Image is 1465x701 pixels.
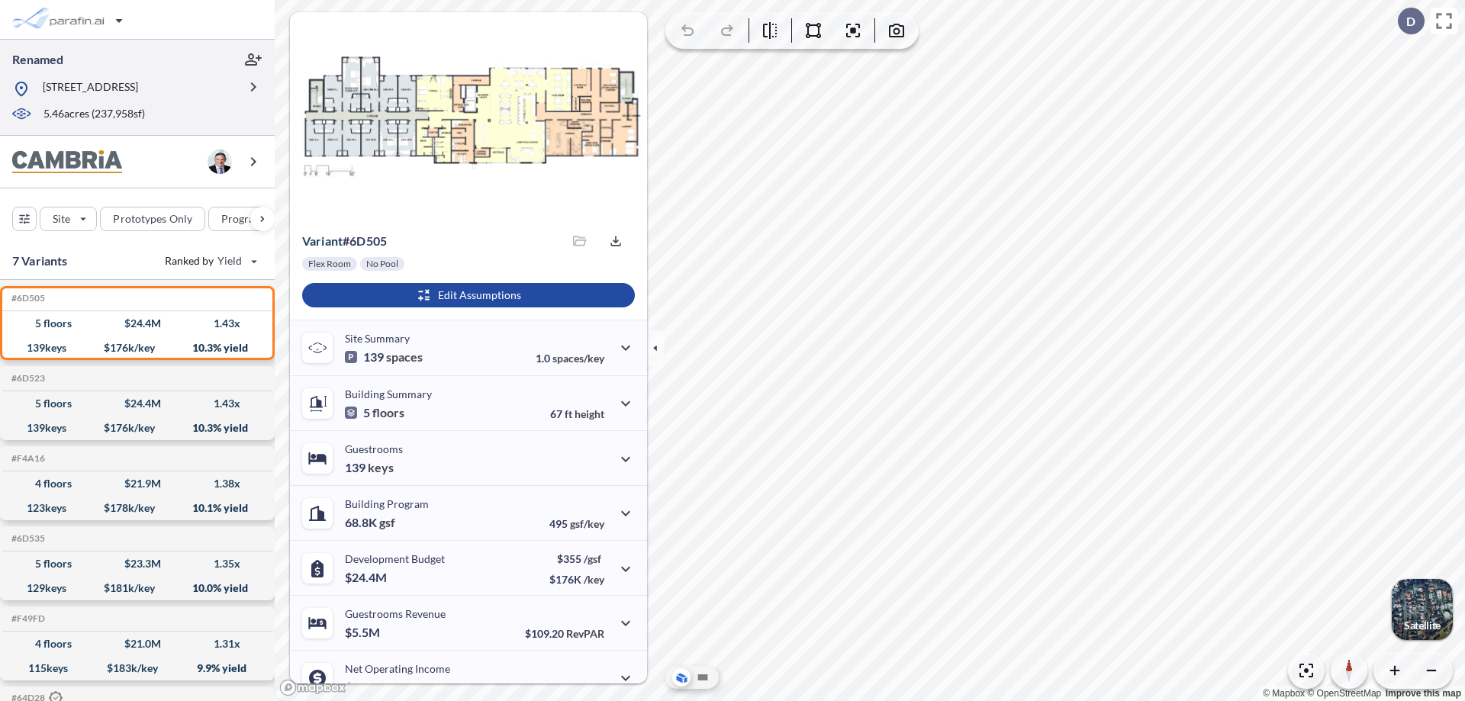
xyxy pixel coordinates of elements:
h5: Click to copy the code [8,293,45,304]
span: Yield [217,253,243,269]
span: ft [565,407,572,420]
span: Variant [302,233,343,248]
span: gsf/key [570,517,604,530]
a: OpenStreetMap [1307,688,1381,699]
a: Mapbox homepage [279,679,346,696]
span: RevPAR [566,627,604,640]
p: 67 [550,407,604,420]
p: [STREET_ADDRESS] [43,79,138,98]
p: Flex Room [308,258,351,270]
p: No Pool [366,258,398,270]
p: Guestrooms Revenue [345,607,446,620]
p: $109.20 [525,627,604,640]
button: Site Plan [694,668,712,687]
span: floors [372,405,404,420]
p: $24.4M [345,570,389,585]
button: Switcher ImageSatellite [1392,579,1453,640]
p: 5 [345,405,404,420]
p: 7 Variants [12,252,68,270]
span: keys [368,460,394,475]
p: Net Operating Income [345,662,450,675]
h5: Click to copy the code [8,373,45,384]
p: 139 [345,460,394,475]
p: Site Summary [345,332,410,345]
h5: Click to copy the code [8,533,45,544]
img: Switcher Image [1392,579,1453,640]
span: height [575,407,604,420]
span: margin [571,682,604,695]
span: gsf [379,515,395,530]
span: /key [584,573,604,586]
a: Mapbox [1263,688,1305,699]
p: 139 [345,349,423,365]
h5: Click to copy the code [8,613,45,624]
button: Prototypes Only [100,207,205,231]
p: Development Budget [345,552,445,565]
button: Edit Assumptions [302,283,635,307]
span: spaces [386,349,423,365]
img: BrandImage [12,150,122,174]
span: spaces/key [552,352,604,365]
p: Edit Assumptions [438,288,521,303]
p: Building Program [345,497,429,510]
p: 45.0% [539,682,604,695]
p: 5.46 acres ( 237,958 sf) [43,106,145,123]
p: $5.5M [345,625,382,640]
h5: Click to copy the code [8,453,45,464]
p: $2.5M [345,680,382,695]
p: 495 [549,517,604,530]
button: Ranked by Yield [153,249,267,273]
p: Renamed [12,51,63,68]
p: $176K [549,573,604,586]
p: 1.0 [536,352,604,365]
p: Building Summary [345,387,432,400]
p: Satellite [1404,619,1441,632]
span: /gsf [584,552,601,565]
a: Improve this map [1386,688,1461,699]
p: D [1406,14,1415,28]
p: $355 [549,552,604,565]
button: Aerial View [672,668,691,687]
button: Site [40,207,97,231]
p: # 6d505 [302,233,387,249]
p: 68.8K [345,515,395,530]
p: Program [221,211,264,227]
button: Program [208,207,291,231]
p: Prototypes Only [113,211,192,227]
p: Site [53,211,70,227]
img: user logo [208,150,232,174]
p: Guestrooms [345,442,403,455]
